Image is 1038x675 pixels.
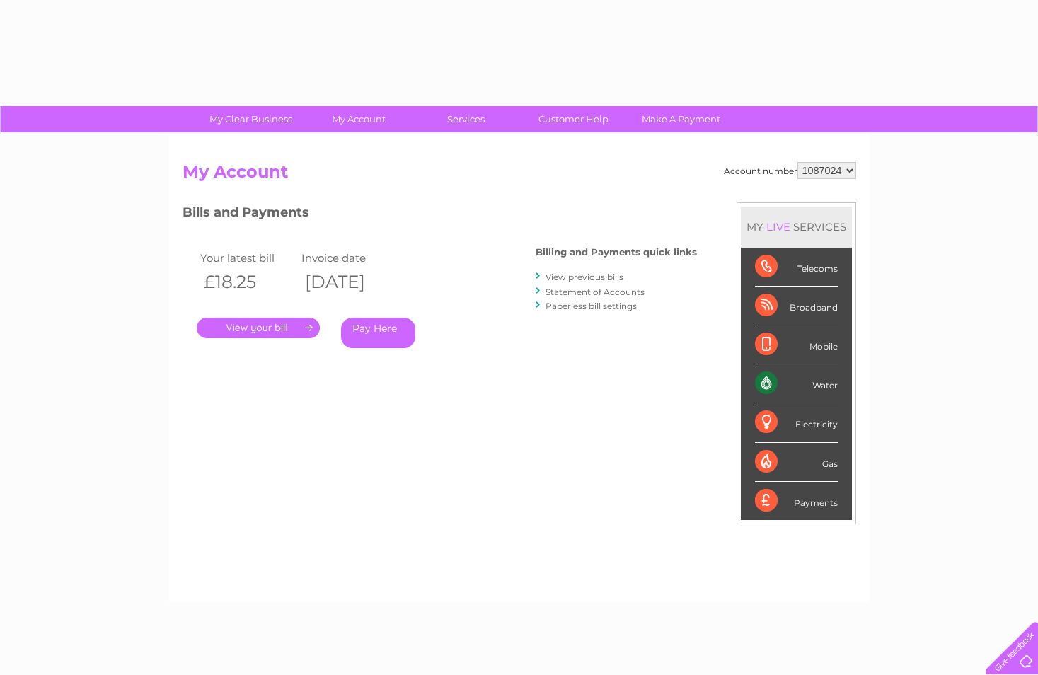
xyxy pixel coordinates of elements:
[197,318,320,338] a: .
[408,106,524,132] a: Services
[755,325,838,364] div: Mobile
[755,443,838,482] div: Gas
[536,247,697,258] h4: Billing and Payments quick links
[755,287,838,325] div: Broadband
[183,162,856,189] h2: My Account
[197,267,299,296] th: £18.25
[300,106,417,132] a: My Account
[755,403,838,442] div: Electricity
[546,272,623,282] a: View previous bills
[515,106,632,132] a: Customer Help
[298,248,400,267] td: Invoice date
[755,248,838,287] div: Telecoms
[763,220,793,233] div: LIVE
[755,364,838,403] div: Water
[192,106,309,132] a: My Clear Business
[755,482,838,520] div: Payments
[724,162,856,179] div: Account number
[197,248,299,267] td: Your latest bill
[546,301,637,311] a: Paperless bill settings
[183,202,697,227] h3: Bills and Payments
[298,267,400,296] th: [DATE]
[741,207,852,247] div: MY SERVICES
[341,318,415,348] a: Pay Here
[623,106,739,132] a: Make A Payment
[546,287,645,297] a: Statement of Accounts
